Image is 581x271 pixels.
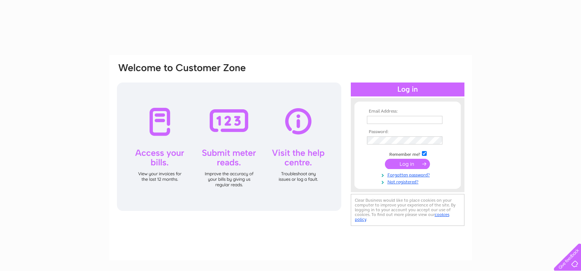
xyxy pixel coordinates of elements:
td: Remember me? [365,150,450,157]
a: cookies policy [355,212,449,222]
a: Forgotten password? [367,171,450,178]
a: Not registered? [367,178,450,185]
th: Email Address: [365,109,450,114]
input: Submit [385,159,430,169]
th: Password: [365,129,450,135]
div: Clear Business would like to place cookies on your computer to improve your experience of the sit... [351,194,464,226]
